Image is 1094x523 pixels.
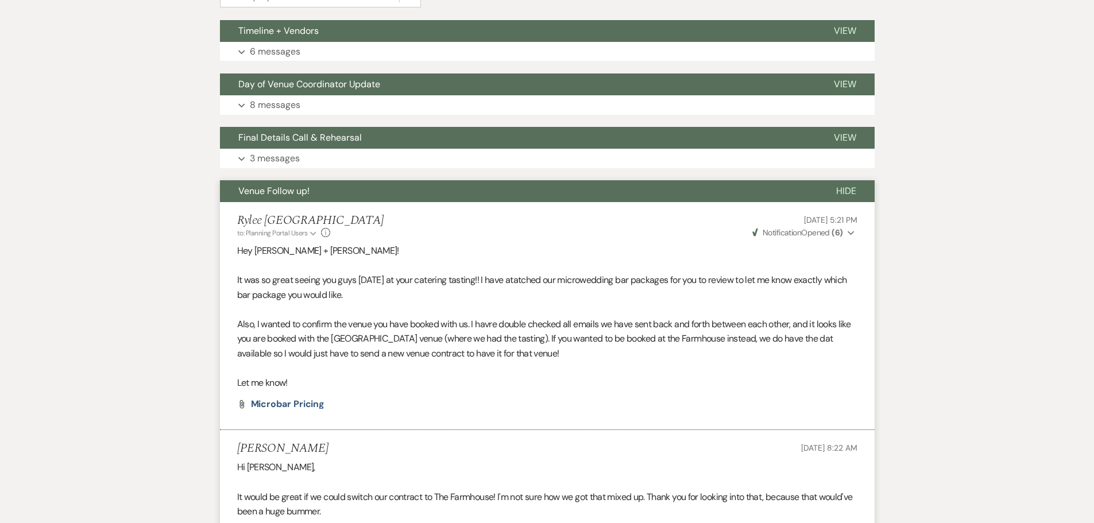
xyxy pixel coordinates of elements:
[250,151,300,166] p: 3 messages
[763,227,801,238] span: Notification
[237,490,857,519] p: It would be great if we could switch our contract to The Farmhouse! I'm not sure how we got that ...
[251,400,325,409] a: Microbar Pricing
[815,20,875,42] button: View
[238,185,310,197] span: Venue Follow up!
[237,317,857,361] p: Also, I wanted to confirm the venue you have booked with us. I havre double checked all emails we...
[237,273,857,302] p: It was so great seeing you guys [DATE] at your catering tasting!! I have atatched our microweddin...
[834,78,856,90] span: View
[220,95,875,115] button: 8 messages
[220,149,875,168] button: 3 messages
[834,131,856,144] span: View
[834,25,856,37] span: View
[237,441,328,456] h5: [PERSON_NAME]
[220,73,815,95] button: Day of Venue Coordinator Update
[751,227,857,239] button: NotificationOpened (6)
[752,227,843,238] span: Opened
[237,228,308,238] span: to: Planning Portal Users
[238,25,319,37] span: Timeline + Vendors
[804,215,857,225] span: [DATE] 5:21 PM
[220,127,815,149] button: Final Details Call & Rehearsal
[220,180,818,202] button: Venue Follow up!
[836,185,856,197] span: Hide
[815,73,875,95] button: View
[237,214,384,228] h5: Rylee [GEOGRAPHIC_DATA]
[220,20,815,42] button: Timeline + Vendors
[237,228,319,238] button: to: Planning Portal Users
[237,243,857,258] p: Hey [PERSON_NAME] + [PERSON_NAME]!
[801,443,857,453] span: [DATE] 8:22 AM
[815,127,875,149] button: View
[220,42,875,61] button: 6 messages
[250,44,300,59] p: 6 messages
[818,180,875,202] button: Hide
[251,398,325,410] span: Microbar Pricing
[237,375,857,390] p: Let me know!
[250,98,300,113] p: 8 messages
[237,460,857,475] p: Hi [PERSON_NAME],
[238,78,380,90] span: Day of Venue Coordinator Update
[238,131,362,144] span: Final Details Call & Rehearsal
[832,227,842,238] strong: ( 6 )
